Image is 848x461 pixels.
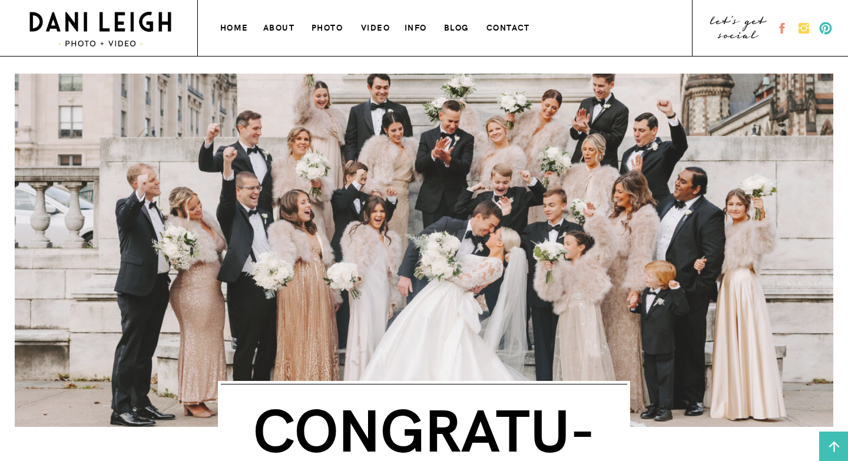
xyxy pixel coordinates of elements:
[361,20,392,32] a: VIDEO
[444,20,472,32] a: blog
[486,20,533,32] a: contact
[709,18,768,38] a: let's get social
[220,20,250,32] a: home
[405,20,429,32] a: info
[312,20,344,32] a: photo
[263,20,296,32] a: about
[218,392,630,431] h3: Congratu-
